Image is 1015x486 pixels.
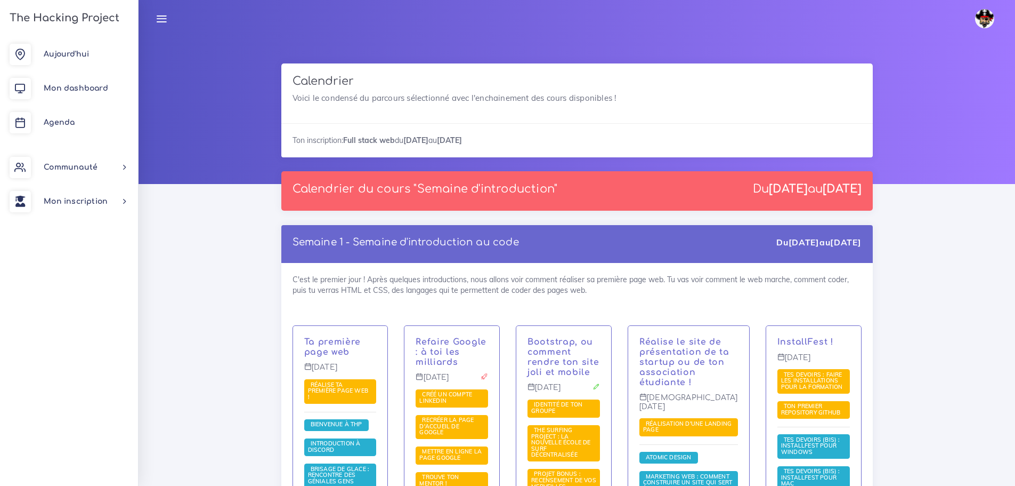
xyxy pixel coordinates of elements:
span: Agenda [44,118,75,126]
span: Recréer la page d'accueil de Google [419,416,474,436]
a: Identité de ton groupe [531,401,582,415]
span: Bienvenue à THP [308,420,365,428]
a: Réalise ta première page web ! [308,381,369,401]
span: Créé un compte LinkedIn [419,391,472,404]
span: Tes devoirs (bis) : Installfest pour Windows [781,436,840,456]
a: Tes devoirs (bis) : Installfest pour Windows [781,436,840,456]
a: Créé un compte LinkedIn [419,391,472,405]
span: Mon inscription [44,197,108,205]
p: [DATE] [304,363,377,380]
span: Réalisation d'une landing page [643,420,732,434]
h3: Calendrier [293,75,862,88]
a: InstallFest ! [777,337,834,347]
h3: The Hacking Project [6,12,119,24]
strong: [DATE] [769,182,808,195]
span: Mon dashboard [44,84,108,92]
div: Du au [776,236,861,249]
img: avatar [975,9,994,28]
a: Réalisation d'une landing page [643,420,732,434]
a: Brisage de glace : rencontre des géniales gens [308,466,370,485]
a: The Surfing Project : la nouvelle école de surf décentralisée [531,427,591,459]
a: Introduction à Discord [308,440,361,454]
span: Tes devoirs : faire les installations pour la formation [781,371,846,391]
p: [DATE] [777,353,850,370]
a: Tes devoirs : faire les installations pour la formation [781,371,846,391]
p: Voici le condensé du parcours sélectionné avec l'enchainement des cours disponibles ! [293,92,862,105]
p: [DATE] [527,383,600,400]
a: Recréer la page d'accueil de Google [419,417,474,436]
strong: Full stack web [343,136,395,145]
p: [DEMOGRAPHIC_DATA][DATE] [639,393,738,419]
strong: [DATE] [789,237,819,248]
a: Refaire Google : à toi les milliards [416,337,486,367]
div: Du au [753,182,862,196]
strong: [DATE] [830,237,861,248]
a: Réalise le site de présentation de ta startup ou de ton association étudiante ! [639,337,729,387]
a: Semaine 1 - Semaine d'introduction au code [293,237,519,248]
div: Ton inscription: du au [281,123,873,157]
span: Aujourd'hui [44,50,89,58]
a: Bienvenue à THP [308,421,365,428]
a: Ta première page web [304,337,361,357]
p: Calendrier du cours "Semaine d'introduction" [293,182,558,196]
a: Bootstrap, ou comment rendre ton site joli et mobile [527,337,599,377]
p: [DATE] [416,373,488,390]
strong: [DATE] [437,136,462,145]
a: Atomic Design [643,453,694,461]
span: Introduction à Discord [308,440,361,453]
a: Ton premier repository GitHub [781,403,843,417]
strong: [DATE] [823,182,862,195]
strong: [DATE] [403,136,428,145]
span: Identité de ton groupe [531,401,582,415]
a: Mettre en ligne la page Google [419,448,482,462]
span: Brisage de glace : rencontre des géniales gens [308,465,370,485]
span: Communauté [44,163,98,171]
span: Mettre en ligne la page Google [419,448,482,461]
